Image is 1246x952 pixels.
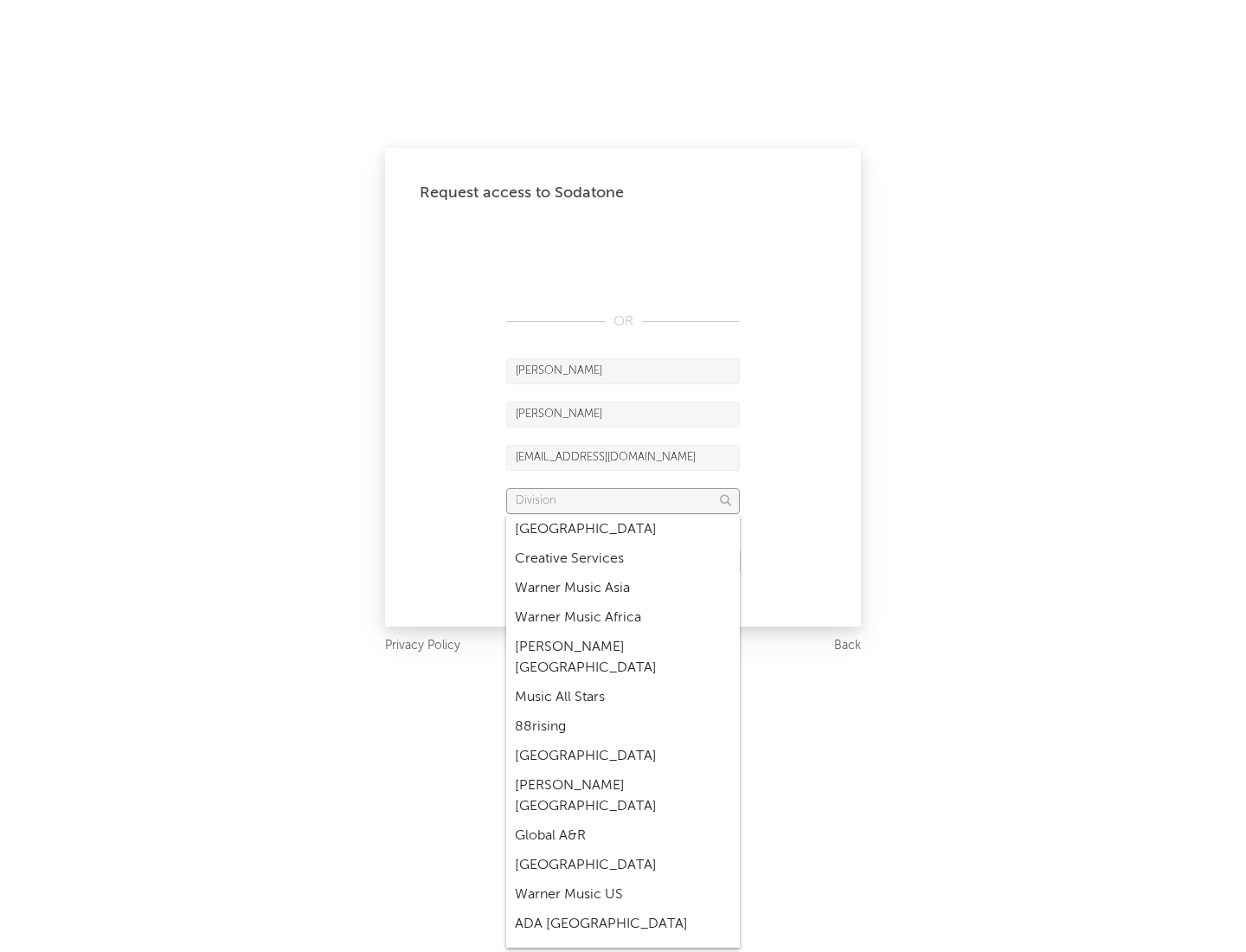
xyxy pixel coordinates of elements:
[506,742,740,771] div: [GEOGRAPHIC_DATA]
[506,712,740,742] div: 88rising
[420,183,826,203] div: Request access to Sodatone
[506,515,740,544] div: [GEOGRAPHIC_DATA]
[506,312,740,332] div: OR
[506,402,740,428] input: Last Name
[506,445,740,471] input: Email
[506,544,740,574] div: Creative Services
[506,574,740,603] div: Warner Music Asia
[506,771,740,821] div: [PERSON_NAME] [GEOGRAPHIC_DATA]
[834,635,861,657] a: Back
[506,633,740,683] div: [PERSON_NAME] [GEOGRAPHIC_DATA]
[506,683,740,712] div: Music All Stars
[506,488,740,514] input: Division
[506,851,740,880] div: [GEOGRAPHIC_DATA]
[506,603,740,633] div: Warner Music Africa
[506,910,740,939] div: ADA [GEOGRAPHIC_DATA]
[506,880,740,910] div: Warner Music US
[506,821,740,851] div: Global A&R
[385,635,460,657] a: Privacy Policy
[506,358,740,384] input: First Name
